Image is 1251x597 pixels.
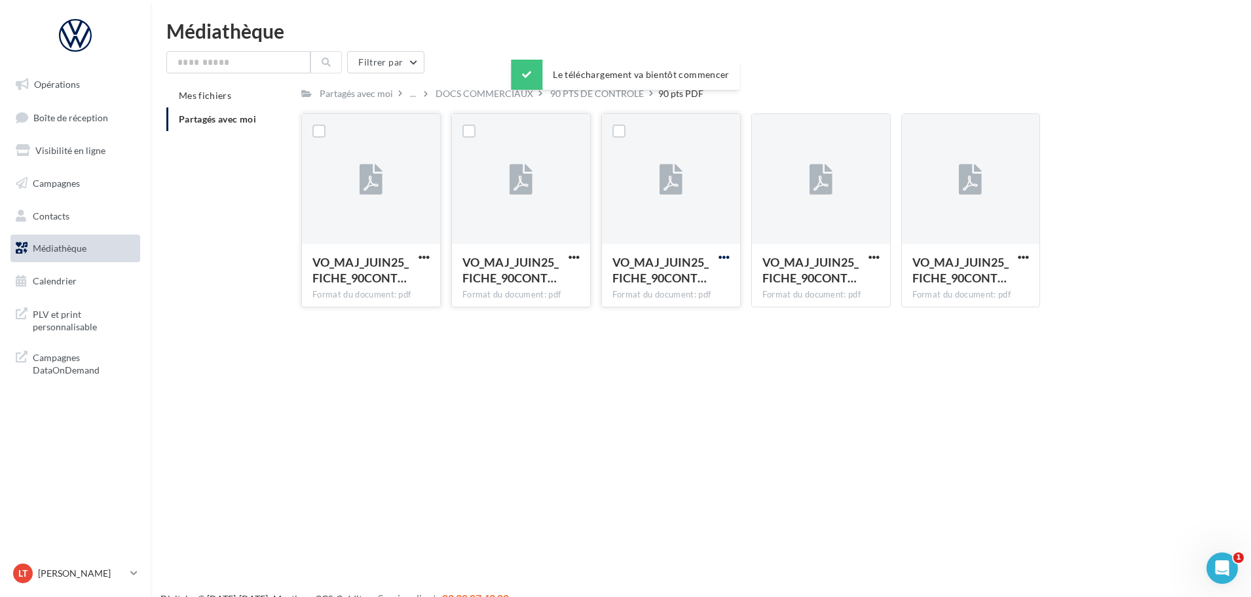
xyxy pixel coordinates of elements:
div: Format du document: pdf [612,289,730,301]
span: LT [18,567,28,580]
div: Médiathèque [166,21,1235,41]
a: Visibilité en ligne [8,137,143,164]
div: Format du document: pdf [312,289,430,301]
span: VO_MAJ_JUIN25_FICHE_90CONTROLE_210x297_SKO_DP_HD [912,255,1009,285]
a: Calendrier [8,267,143,295]
p: [PERSON_NAME] [38,567,125,580]
a: LT [PERSON_NAME] [10,561,140,586]
div: Format du document: pdf [462,289,580,301]
span: VO_MAJ_JUIN25_FICHE_90CONTROLE_210x297_CUPRA_DP_HD [462,255,559,285]
span: Médiathèque [33,242,86,254]
button: Filtrer par [347,51,424,73]
a: Boîte de réception [8,104,143,132]
div: Partagés avec moi [320,87,393,100]
span: 1 [1233,552,1244,563]
span: Visibilité en ligne [35,145,105,156]
span: Opérations [34,79,80,90]
span: VO_MAJ_JUIN25_FICHE_90CONTROLE_210x297_SEAT_DP_HD [312,255,409,285]
span: Campagnes [33,178,80,189]
span: Partagés avec moi [179,113,256,125]
span: Calendrier [33,275,77,286]
a: Campagnes DataOnDemand [8,343,143,382]
a: PLV et print personnalisable [8,300,143,339]
a: Campagnes [8,170,143,197]
a: Opérations [8,71,143,98]
span: Campagnes DataOnDemand [33,349,135,377]
span: PLV et print personnalisable [33,305,135,334]
div: DOCS COMMERCIAUX [436,87,533,100]
span: Contacts [33,210,69,221]
span: VO_MAJ_JUIN25_FICHE_90CONTROLE_210x297_LB_DP_HD [762,255,859,285]
div: Format du document: pdf [912,289,1030,301]
span: VO_MAJ_JUIN25_FICHE_90CONTROLE_210x297_VW_DP_HD [612,255,709,285]
div: Le téléchargement va bientôt commencer [511,60,739,90]
iframe: Intercom live chat [1206,552,1238,584]
a: Médiathèque [8,235,143,262]
span: Boîte de réception [33,111,108,123]
a: Contacts [8,202,143,230]
div: Format du document: pdf [762,289,880,301]
span: Mes fichiers [179,90,231,101]
div: ... [407,85,419,103]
